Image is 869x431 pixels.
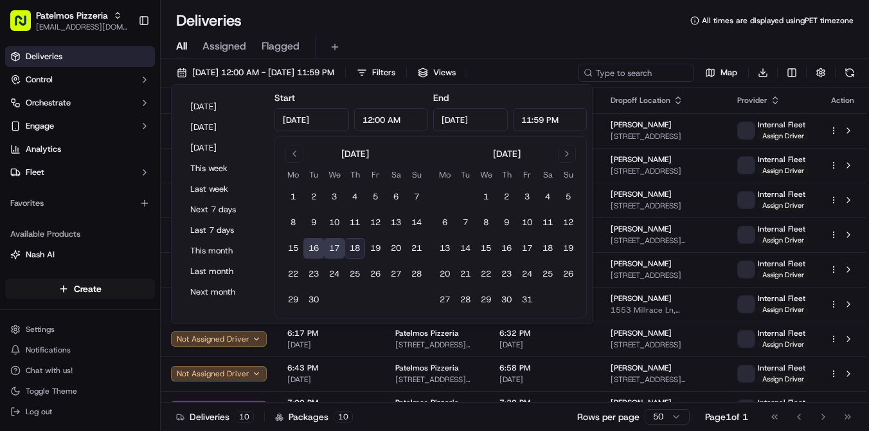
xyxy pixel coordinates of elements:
[434,264,455,284] button: 20
[176,410,254,423] div: Deliveries
[5,403,155,421] button: Log out
[433,67,456,78] span: Views
[611,166,717,176] span: [STREET_ADDRESS]
[611,201,717,211] span: [STREET_ADDRESS]
[434,238,455,259] button: 13
[537,187,558,207] button: 4
[303,212,324,233] button: 9
[171,401,267,416] button: Not Assigned Driver
[386,264,406,284] button: 27
[345,212,365,233] button: 11
[537,238,558,259] button: 18
[406,238,427,259] button: 21
[176,39,187,54] span: All
[699,64,743,82] button: Map
[184,201,262,219] button: Next 7 days
[841,64,859,82] button: Refresh
[5,320,155,338] button: Settings
[303,187,324,207] button: 2
[40,199,104,210] span: [PERSON_NAME]
[558,187,578,207] button: 5
[611,259,672,269] span: [PERSON_NAME]
[13,13,39,39] img: Nash
[406,168,427,181] th: Sunday
[176,10,242,31] h1: Deliveries
[758,328,805,338] span: Internal Fleet
[476,264,496,284] button: 22
[758,234,809,246] span: Assign Driver
[758,259,805,269] span: Internal Fleet
[26,288,98,300] span: Knowledge Base
[365,187,386,207] button: 5
[499,340,590,350] span: [DATE]
[395,328,459,338] span: Patelmos Pizzeria
[171,366,267,381] button: Not Assigned Driver
[58,136,177,146] div: We're available if you need us!
[5,382,155,400] button: Toggle Theme
[10,249,150,261] a: Nash AI
[334,411,353,423] div: 10
[705,410,748,423] div: Page 1 of 1
[303,289,324,310] button: 30
[558,238,578,259] button: 19
[386,238,406,259] button: 20
[26,249,55,261] span: Nash AI
[5,5,133,36] button: Patelmos Pizzeria[EMAIL_ADDRESS][DOMAIN_NAME]
[58,123,211,136] div: Start new chat
[386,212,406,233] button: 13
[274,92,295,104] label: Start
[91,318,156,329] a: Powered byPylon
[114,234,140,244] span: [DATE]
[287,328,375,338] span: 6:17 PM
[283,168,303,181] th: Monday
[5,244,155,265] button: Nash AI
[107,234,111,244] span: •
[287,374,375,385] span: [DATE]
[517,238,537,259] button: 17
[303,168,324,181] th: Tuesday
[517,212,537,233] button: 10
[433,92,449,104] label: End
[287,363,375,373] span: 6:43 PM
[476,289,496,310] button: 29
[434,212,455,233] button: 6
[324,238,345,259] button: 17
[517,168,537,181] th: Friday
[13,289,23,299] div: 📗
[5,279,155,299] button: Create
[324,187,345,207] button: 3
[5,193,155,214] div: Favorites
[36,9,108,22] button: Patelmos Pizzeria
[611,131,717,142] span: [STREET_ADDRESS]
[476,238,496,259] button: 15
[26,97,71,109] span: Orchestrate
[611,270,717,280] span: [STREET_ADDRESS]
[702,15,854,26] span: All times are displayed using PET timezone
[103,282,211,306] a: 💻API Documentation
[27,123,50,146] img: 1738778727109-b901c2ba-d612-49f7-a14d-d897ce62d23f
[611,189,672,199] span: [PERSON_NAME]
[537,168,558,181] th: Saturday
[5,162,155,183] button: Fleet
[758,293,805,304] span: Internal Fleet
[202,39,246,54] span: Assigned
[758,398,805,408] span: Internal Fleet
[26,365,73,376] span: Chat with us!
[611,154,672,165] span: [PERSON_NAME]
[758,154,805,165] span: Internal Fleet
[184,118,262,136] button: [DATE]
[341,147,369,160] div: [DATE]
[5,139,155,160] a: Analytics
[36,22,128,32] button: [EMAIL_ADDRESS][DOMAIN_NAME]
[611,120,672,130] span: [PERSON_NAME]
[365,168,386,181] th: Friday
[758,130,809,142] span: Assign Driver
[517,289,537,310] button: 31
[517,264,537,284] button: 24
[496,212,517,233] button: 9
[8,282,103,306] a: 📗Knowledge Base
[455,238,476,259] button: 14
[235,411,254,423] div: 10
[476,212,496,233] button: 8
